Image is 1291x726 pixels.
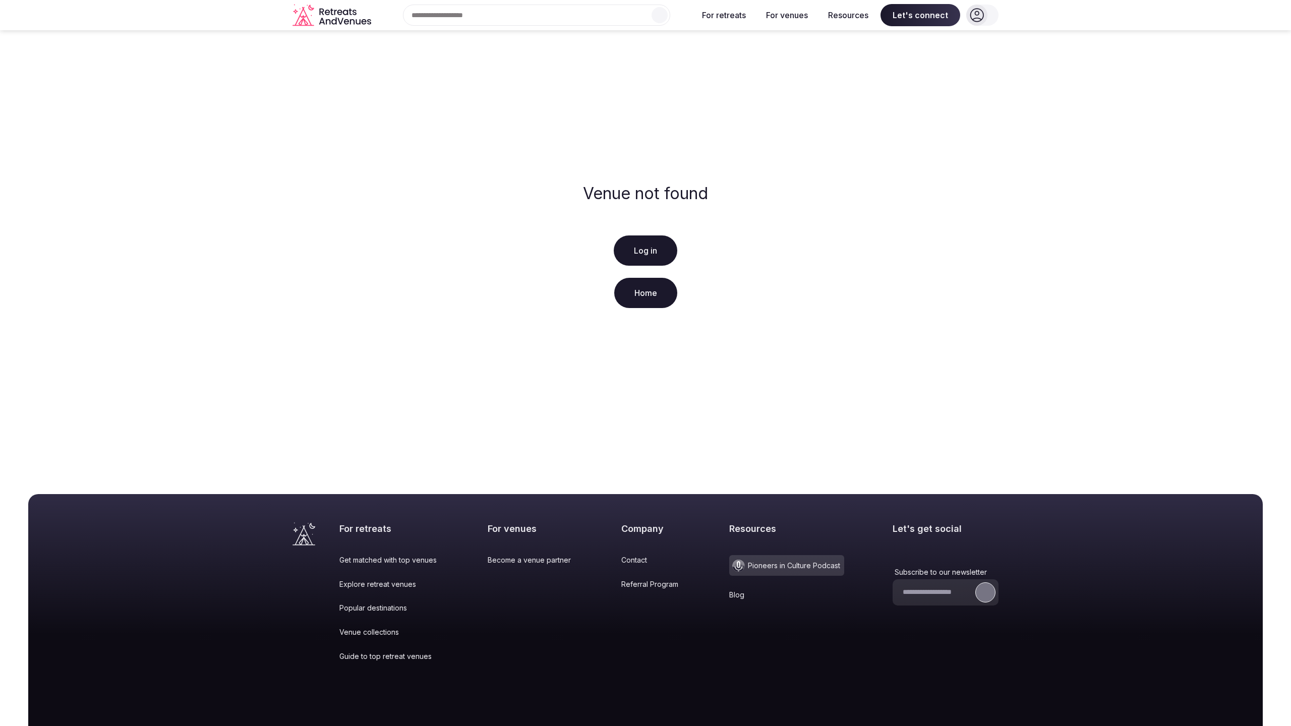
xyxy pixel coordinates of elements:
h2: Resources [729,522,844,535]
span: Let's connect [881,4,960,26]
h2: Venue not found [583,184,708,203]
a: Become a venue partner [488,555,573,565]
button: For venues [758,4,816,26]
svg: Retreats and Venues company logo [292,4,373,27]
a: Home [614,278,677,308]
label: Subscribe to our newsletter [893,567,999,577]
a: Popular destinations [339,603,439,613]
h2: Let's get social [893,522,999,535]
a: Visit the homepage [292,522,315,546]
a: Get matched with top venues [339,555,439,565]
a: Contact [621,555,680,565]
a: Explore retreat venues [339,579,439,589]
a: Referral Program [621,579,680,589]
h2: For retreats [339,522,439,535]
button: Resources [820,4,876,26]
a: Log in [614,235,677,266]
a: Pioneers in Culture Podcast [729,555,844,576]
button: For retreats [694,4,754,26]
h2: Company [621,522,680,535]
a: Venue collections [339,627,439,637]
a: Blog [729,590,844,600]
a: Guide to top retreat venues [339,651,439,661]
a: Visit the homepage [292,4,373,27]
h2: For venues [488,522,573,535]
